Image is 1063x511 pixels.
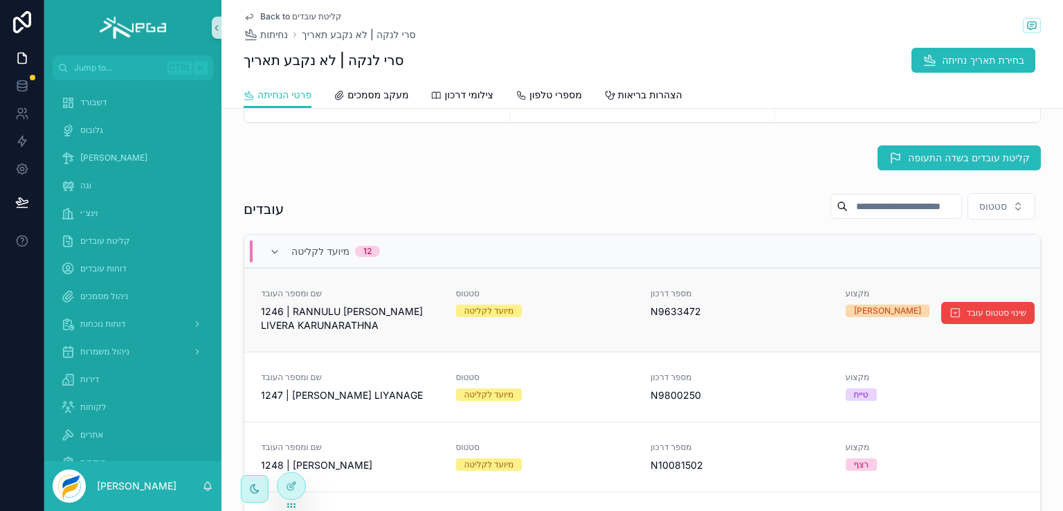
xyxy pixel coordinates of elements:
a: מספרי טלפון [516,82,582,110]
button: בחירת תאריך נחיתה [911,48,1035,73]
a: הגדרות [53,450,213,475]
span: ניהול מסמכים [80,291,129,302]
span: N9800250 [651,388,829,402]
a: [PERSON_NAME] [53,145,213,170]
span: בחירת תאריך נחיתה [942,53,1024,67]
span: שם ומספר העובד [261,288,439,299]
a: לקוחות [53,395,213,420]
span: דוחות עובדים [80,263,127,274]
a: קליטת עובדים [53,228,213,253]
span: [PERSON_NAME] [80,152,147,163]
a: דוחות עובדים [53,256,213,281]
a: דירות [53,367,213,392]
div: מיועד לקליטה [464,388,514,401]
span: צילומי דרכון [444,88,493,102]
a: גלובוס [53,118,213,143]
div: [PERSON_NAME] [854,305,921,317]
span: לקוחות [80,402,107,413]
a: Back to קליטת עובדים [244,11,342,22]
span: N9633472 [651,305,829,319]
button: שינוי סטטוס עובד [941,302,1035,324]
img: App logo [100,17,165,39]
span: שינוי סטטוס עובד [966,307,1026,319]
span: מספר דרכון [651,288,829,299]
span: קליטת עובדים [80,235,130,246]
a: צילומי דרכון [430,82,493,110]
a: ניהול משמרות [53,339,213,364]
a: וגה [53,173,213,198]
a: שם ומספר העובד1247 | [PERSON_NAME] LIYANAGEסטטוסמיועד לקליטהמספר דרכוןN9800250מקצועטייח [244,352,1040,422]
span: מקצוע [846,372,1024,383]
span: וגה [80,180,91,191]
span: מספר דרכון [651,372,829,383]
div: 12 [363,246,372,257]
span: וינצ׳י [80,208,98,219]
span: מקצוע [846,442,1024,453]
span: סטטוס [979,199,1007,213]
span: 1248 | [PERSON_NAME] [261,458,439,472]
span: דירות [80,374,99,385]
span: אתרים [80,429,103,440]
p: [PERSON_NAME] [97,479,176,493]
span: Jump to... [74,62,162,73]
a: וינצ׳י [53,201,213,226]
span: ניהול משמרות [80,346,129,357]
span: סטטוס [456,372,635,383]
a: דשבורד [53,90,213,115]
a: נחיתות [244,28,288,42]
a: אתרים [53,422,213,447]
span: מיועד לקליטה [291,244,349,258]
h1: סרי לנקה | לא נקבע תאריך [244,51,403,70]
span: K [195,62,206,73]
a: דוחות נוכחות [53,312,213,337]
span: שם ומספר העובד [261,442,439,453]
span: קליטת עובדים בשדה התעופה [908,151,1030,165]
span: שם ומספר העובד [261,372,439,383]
a: פרטי הנחיתה [244,82,311,109]
a: מעקב מסמכים [334,82,408,110]
div: רצף [854,458,869,471]
span: גלובוס [80,125,103,136]
span: נחיתות [260,28,288,42]
span: פרטי הנחיתה [257,88,311,102]
button: קליטת עובדים בשדה התעופה [878,145,1041,170]
a: שם ומספר העובד1248 | [PERSON_NAME]סטטוסמיועד לקליטהמספר דרכוןN10081502מקצוערצף [244,422,1040,492]
span: Back to קליטת עובדים [260,11,342,22]
div: מיועד לקליטה [464,458,514,471]
h1: עובדים [244,199,284,219]
span: מעקב מסמכים [347,88,408,102]
span: דוחות נוכחות [80,319,125,330]
a: שם ומספר העובד1246 | RANNULU [PERSON_NAME] LIVERA KARUNARATHNAסטטוסמיועד לקליטהמספר דרכוןN9633472... [244,268,1040,352]
span: מספר דרכון [651,442,829,453]
span: דשבורד [80,97,107,108]
span: 1247 | [PERSON_NAME] LIYANAGE [261,388,439,402]
button: Select Button [967,193,1035,219]
span: מספרי טלפון [529,88,582,102]
div: scrollable content [44,80,221,461]
a: הצהרות בריאות [604,82,682,110]
span: מקצוע [846,288,1024,299]
span: Ctrl [167,61,192,75]
span: סטטוס [456,288,635,299]
span: N10081502 [651,458,829,472]
a: ניהול מסמכים [53,284,213,309]
span: הגדרות [80,457,106,468]
a: סרי לנקה | לא נקבע תאריך [302,28,416,42]
div: טייח [854,388,869,401]
span: הצהרות בריאות [618,88,682,102]
button: Jump to...CtrlK [53,55,213,80]
span: סטטוס [456,442,635,453]
span: 1246 | RANNULU [PERSON_NAME] LIVERA KARUNARATHNA [261,305,439,332]
div: מיועד לקליטה [464,305,514,317]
